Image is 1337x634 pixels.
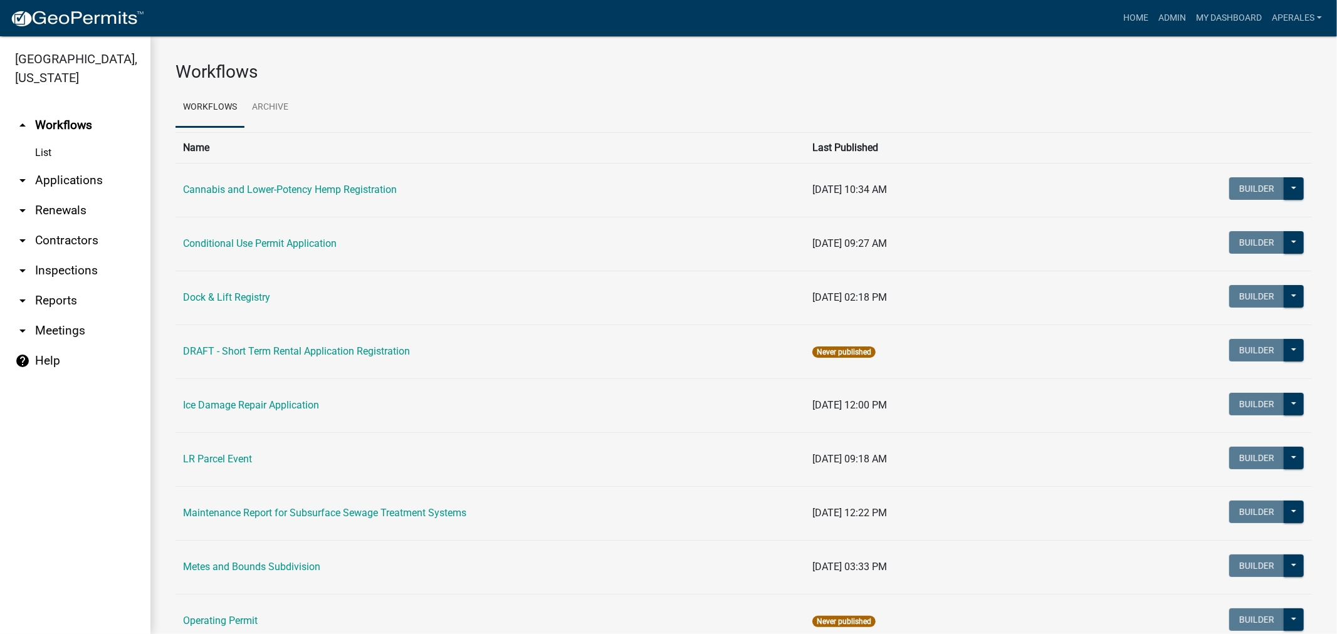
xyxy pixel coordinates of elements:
a: LR Parcel Event [183,453,252,465]
button: Builder [1229,554,1284,577]
button: Builder [1229,285,1284,308]
button: Builder [1229,339,1284,361]
th: Name [176,132,805,163]
span: [DATE] 10:34 AM [812,184,887,195]
button: Builder [1229,608,1284,631]
a: Conditional Use Permit Application [183,237,337,249]
button: Builder [1229,177,1284,200]
a: Workflows [176,88,244,128]
a: Ice Damage Repair Application [183,399,319,411]
i: arrow_drop_down [15,263,30,278]
i: arrow_drop_up [15,118,30,133]
a: Dock & Lift Registry [183,291,270,303]
button: Builder [1229,231,1284,254]
a: Metes and Bounds Subdivision [183,561,320,573]
span: [DATE] 09:18 AM [812,453,887,465]
button: Builder [1229,501,1284,523]
a: Operating Permit [183,615,258,626]
i: arrow_drop_down [15,203,30,218]
span: [DATE] 12:22 PM [812,507,887,519]
span: [DATE] 02:18 PM [812,291,887,303]
a: Home [1118,6,1153,30]
i: help [15,353,30,368]
button: Builder [1229,393,1284,415]
a: Cannabis and Lower-Potency Hemp Registration [183,184,397,195]
i: arrow_drop_down [15,323,30,338]
a: My Dashboard [1191,6,1267,30]
h3: Workflows [176,61,1312,83]
a: Maintenance Report for Subsurface Sewage Treatment Systems [183,507,466,519]
a: DRAFT - Short Term Rental Application Registration [183,345,410,357]
a: Admin [1153,6,1191,30]
a: aperales [1267,6,1327,30]
span: [DATE] 09:27 AM [812,237,887,249]
th: Last Published [805,132,1125,163]
span: Never published [812,346,876,358]
i: arrow_drop_down [15,173,30,188]
i: arrow_drop_down [15,293,30,308]
button: Builder [1229,447,1284,469]
span: [DATE] 12:00 PM [812,399,887,411]
span: [DATE] 03:33 PM [812,561,887,573]
span: Never published [812,616,876,627]
i: arrow_drop_down [15,233,30,248]
a: Archive [244,88,296,128]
